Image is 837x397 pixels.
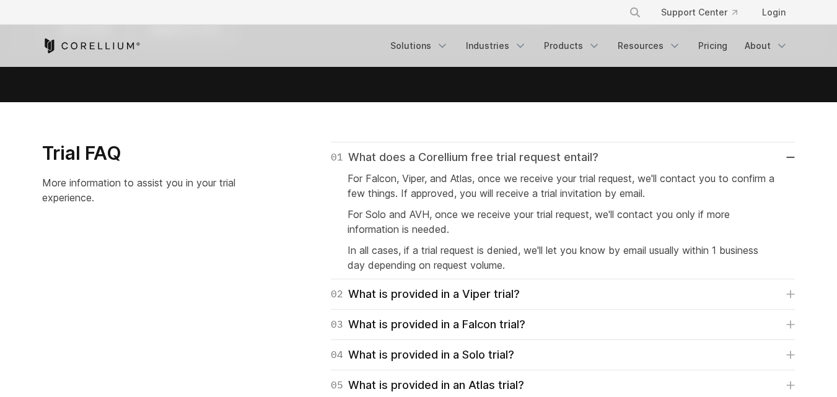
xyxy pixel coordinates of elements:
[331,286,520,303] div: What is provided in a Viper trial?
[331,346,343,364] span: 04
[331,377,343,394] span: 05
[331,346,514,364] div: What is provided in a Solo trial?
[691,35,735,57] a: Pricing
[331,286,795,303] a: 02What is provided in a Viper trial?
[610,35,688,57] a: Resources
[331,346,795,364] a: 04What is provided in a Solo trial?
[331,149,598,166] div: What does a Corellium free trial request entail?
[348,208,730,235] span: For Solo and AVH, once we receive your trial request, we'll contact you only if more information ...
[737,35,795,57] a: About
[537,35,608,57] a: Products
[383,35,456,57] a: Solutions
[331,377,524,394] div: What is provided in an Atlas trial?
[42,142,260,165] h3: Trial FAQ
[331,316,525,333] div: What is provided in a Falcon trial?
[348,244,758,271] span: In all cases, if a trial request is denied, we'll let you know by email usually within 1 business...
[331,316,795,333] a: 03What is provided in a Falcon trial?
[331,316,343,333] span: 03
[331,149,343,166] span: 01
[331,149,795,166] a: 01What does a Corellium free trial request entail?
[614,1,795,24] div: Navigation Menu
[331,377,795,394] a: 05What is provided in an Atlas trial?
[624,1,646,24] button: Search
[458,35,534,57] a: Industries
[331,286,343,303] span: 02
[42,175,260,205] p: More information to assist you in your trial experience.
[651,1,747,24] a: Support Center
[383,35,795,57] div: Navigation Menu
[752,1,795,24] a: Login
[348,172,774,199] span: For Falcon, Viper, and Atlas, once we receive your trial request, we'll contact you to confirm a ...
[42,38,141,53] a: Corellium Home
